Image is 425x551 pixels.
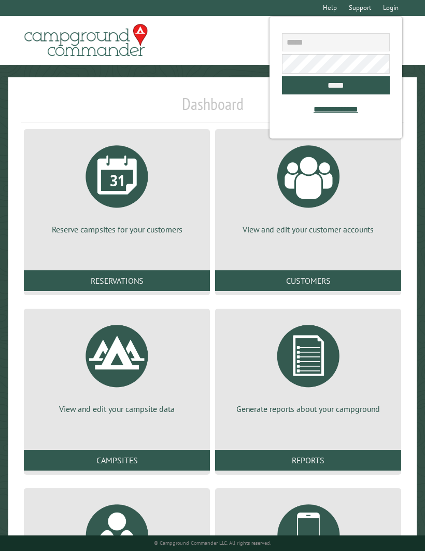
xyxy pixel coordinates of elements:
a: Generate reports about your campground [228,317,389,415]
a: View and edit your campsite data [36,317,197,415]
a: View and edit your customer accounts [228,137,389,235]
a: Reserve campsites for your customers [36,137,197,235]
p: Generate reports about your campground [228,403,389,415]
p: View and edit your customer accounts [228,224,389,235]
img: Campground Commander [21,20,151,61]
h1: Dashboard [21,94,404,122]
p: View and edit your campsite data [36,403,197,415]
small: © Campground Commander LLC. All rights reserved. [154,540,271,546]
a: Campsites [24,450,210,471]
a: Customers [215,270,401,291]
a: Reservations [24,270,210,291]
a: Reports [215,450,401,471]
p: Reserve campsites for your customers [36,224,197,235]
